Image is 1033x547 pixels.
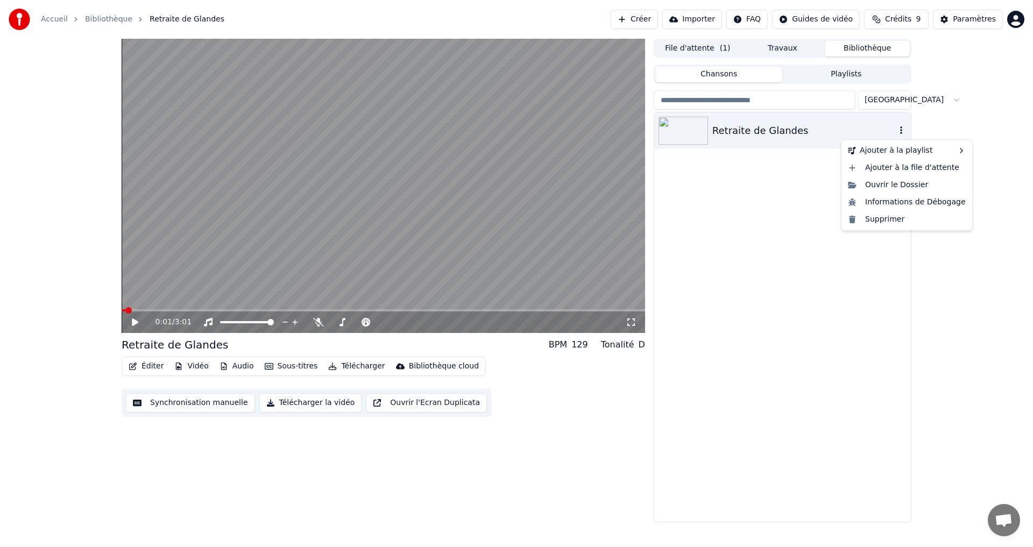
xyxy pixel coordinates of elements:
[170,359,213,374] button: Vidéo
[155,317,172,328] span: 0:01
[864,10,929,29] button: Crédits9
[740,41,825,56] button: Travaux
[122,337,228,352] div: Retraite de Glandes
[85,14,132,25] a: Bibliothèque
[601,338,634,351] div: Tonalité
[155,317,181,328] div: /
[366,393,487,413] button: Ouvrir l'Ecran Duplicata
[916,14,921,25] span: 9
[782,67,910,82] button: Playlists
[655,41,740,56] button: File d'attente
[150,14,224,25] span: Retraite de Glandes
[885,14,911,25] span: Crédits
[41,14,68,25] a: Accueil
[844,159,970,176] div: Ajouter à la file d'attente
[772,10,860,29] button: Guides de vidéo
[549,338,567,351] div: BPM
[825,41,910,56] button: Bibliothèque
[409,361,479,372] div: Bibliothèque cloud
[175,317,192,328] span: 3:01
[662,10,722,29] button: Importer
[933,10,1003,29] button: Paramètres
[126,393,255,413] button: Synchronisation manuelle
[571,338,588,351] div: 129
[844,194,970,211] div: Informations de Débogage
[844,211,970,228] div: Supprimer
[124,359,168,374] button: Éditer
[324,359,389,374] button: Télécharger
[259,393,362,413] button: Télécharger la vidéo
[720,43,731,54] span: ( 1 )
[611,10,658,29] button: Créer
[639,338,645,351] div: D
[215,359,258,374] button: Audio
[260,359,322,374] button: Sous-titres
[712,123,896,138] div: Retraite de Glandes
[844,142,970,159] div: Ajouter à la playlist
[726,10,768,29] button: FAQ
[655,67,783,82] button: Chansons
[41,14,224,25] nav: breadcrumb
[988,504,1020,536] a: Ouvrir le chat
[844,176,970,194] div: Ouvrir le Dossier
[9,9,30,30] img: youka
[953,14,996,25] div: Paramètres
[865,95,944,105] span: [GEOGRAPHIC_DATA]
